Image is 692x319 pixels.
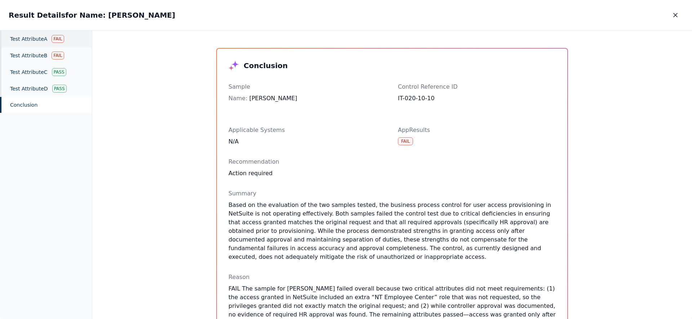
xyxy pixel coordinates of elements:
div: Fail [52,52,64,59]
span: Name : [229,95,248,102]
div: N/A [229,137,386,146]
div: Fail [398,137,413,145]
div: [PERSON_NAME] [229,94,386,103]
div: Fail [52,35,64,43]
p: Summary [229,189,556,198]
div: Pass [52,85,67,93]
p: Control Reference ID [398,83,556,91]
p: Based on the evaluation of the two samples tested, the business process control for user access p... [229,201,556,261]
p: Recommendation [229,158,556,166]
div: IT-020-10-10 [398,94,556,103]
p: Reason [229,273,556,282]
p: AppResults [398,126,556,134]
h3: Conclusion [244,61,288,71]
p: Sample [229,83,386,91]
p: Applicable Systems [229,126,386,134]
h2: Result Details for Name: [PERSON_NAME] [9,10,175,20]
div: Pass [52,68,66,76]
div: Action required [229,169,556,178]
